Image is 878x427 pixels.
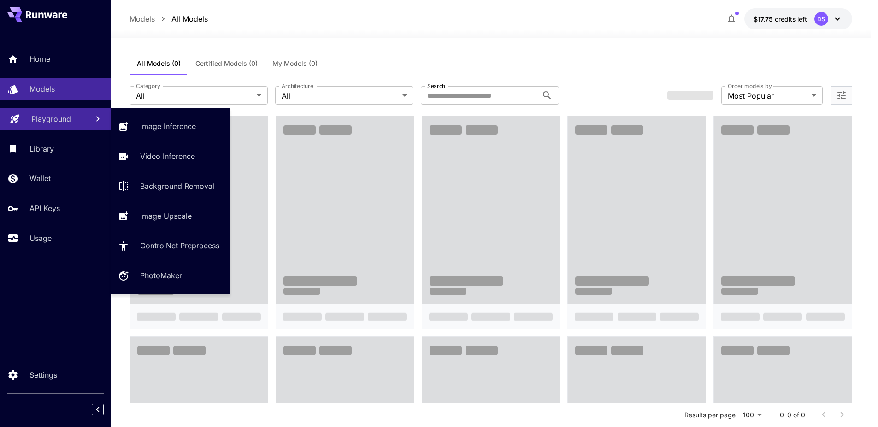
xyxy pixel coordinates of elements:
span: $17.75 [754,15,775,23]
span: credits left [775,15,807,23]
a: Video Inference [111,145,230,168]
p: Image Upscale [140,211,192,222]
span: My Models (0) [272,59,318,68]
span: All [136,90,253,101]
p: 0–0 of 0 [780,410,805,420]
a: PhotoMaker [111,264,230,287]
p: Image Inference [140,121,196,132]
button: $17.75134 [744,8,852,29]
label: Category [136,82,160,90]
button: Open more filters [836,90,847,101]
a: Background Removal [111,175,230,198]
p: Playground [31,113,71,124]
p: Models [29,83,55,94]
nav: breadcrumb [130,13,208,24]
a: ControlNet Preprocess [111,234,230,257]
button: Collapse sidebar [92,404,104,415]
div: 100 [739,408,765,421]
p: Background Removal [140,181,214,192]
p: Results per page [684,410,736,420]
label: Architecture [282,82,313,90]
a: Image Inference [111,115,230,138]
p: Models [130,13,155,24]
span: Certified Models (0) [195,59,258,68]
p: PhotoMaker [140,270,182,281]
a: Image Upscale [111,205,230,227]
label: Search [427,82,445,90]
div: Collapse sidebar [99,401,111,418]
p: API Keys [29,203,60,214]
p: ControlNet Preprocess [140,240,219,251]
p: Library [29,143,54,154]
div: DS [814,12,828,26]
p: Settings [29,369,57,380]
p: Usage [29,233,52,244]
div: $17.75134 [754,14,807,24]
p: All Models [171,13,208,24]
p: Home [29,53,50,64]
span: Most Popular [728,90,808,101]
label: Order models by [728,82,772,90]
span: All Models (0) [137,59,181,68]
p: Video Inference [140,151,195,162]
p: Wallet [29,173,51,184]
span: All [282,90,399,101]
